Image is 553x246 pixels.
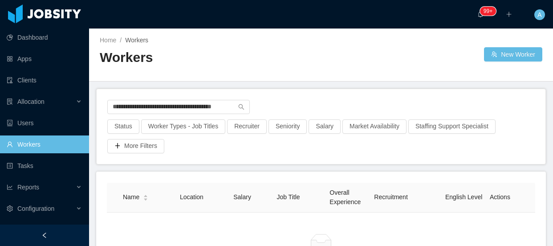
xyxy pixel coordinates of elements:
h2: Workers [100,49,321,67]
button: Salary [309,119,341,134]
span: / [120,37,122,44]
span: Allocation [17,98,45,105]
span: Location [180,193,203,201]
sup: 156 [480,7,496,16]
span: Configuration [17,205,54,212]
button: icon: plusMore Filters [107,139,164,153]
span: Salary [233,193,251,201]
i: icon: search [238,104,244,110]
i: icon: line-chart [7,184,13,190]
i: icon: setting [7,205,13,212]
i: icon: bell [477,11,484,17]
a: icon: pie-chartDashboard [7,29,82,46]
i: icon: plus [506,11,512,17]
span: Overall Experience [329,189,361,205]
span: Workers [125,37,148,44]
button: Staffing Support Specialist [408,119,496,134]
a: icon: appstoreApps [7,50,82,68]
a: icon: auditClients [7,71,82,89]
div: Sort [143,193,148,200]
button: Worker Types - Job Titles [141,119,225,134]
span: Reports [17,184,39,191]
a: icon: profileTasks [7,157,82,175]
i: icon: caret-up [143,194,148,197]
a: Home [100,37,116,44]
button: icon: usergroup-addNew Worker [484,47,542,61]
span: A [537,9,541,20]
span: Actions [490,193,510,201]
a: icon: userWorkers [7,135,82,153]
button: Status [107,119,139,134]
i: icon: solution [7,98,13,105]
span: Recruitment [374,193,407,201]
span: Name [123,193,139,202]
button: Seniority [268,119,307,134]
span: Job Title [276,193,300,201]
button: Market Availability [342,119,407,134]
button: Recruiter [227,119,267,134]
a: icon: robotUsers [7,114,82,132]
i: icon: caret-down [143,197,148,200]
span: English Level [445,193,482,201]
